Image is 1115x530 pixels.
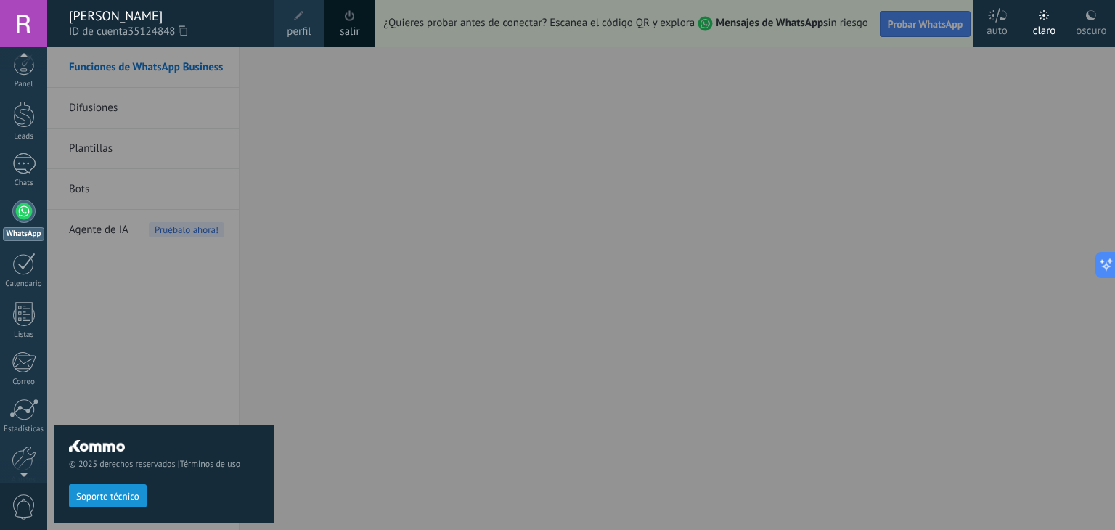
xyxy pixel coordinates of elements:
[340,24,359,40] a: salir
[3,132,45,142] div: Leads
[1076,9,1106,47] div: oscuro
[287,24,311,40] span: perfil
[180,459,240,470] a: Términos de uso
[3,179,45,188] div: Chats
[69,24,259,40] span: ID de cuenta
[3,378,45,387] div: Correo
[69,484,147,507] button: Soporte técnico
[3,80,45,89] div: Panel
[69,459,259,470] span: © 2025 derechos reservados |
[1033,9,1056,47] div: claro
[76,492,139,502] span: Soporte técnico
[3,227,44,241] div: WhatsApp
[128,24,187,40] span: 35124848
[3,280,45,289] div: Calendario
[987,9,1008,47] div: auto
[69,490,147,501] a: Soporte técnico
[3,425,45,434] div: Estadísticas
[69,8,259,24] div: [PERSON_NAME]
[3,330,45,340] div: Listas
